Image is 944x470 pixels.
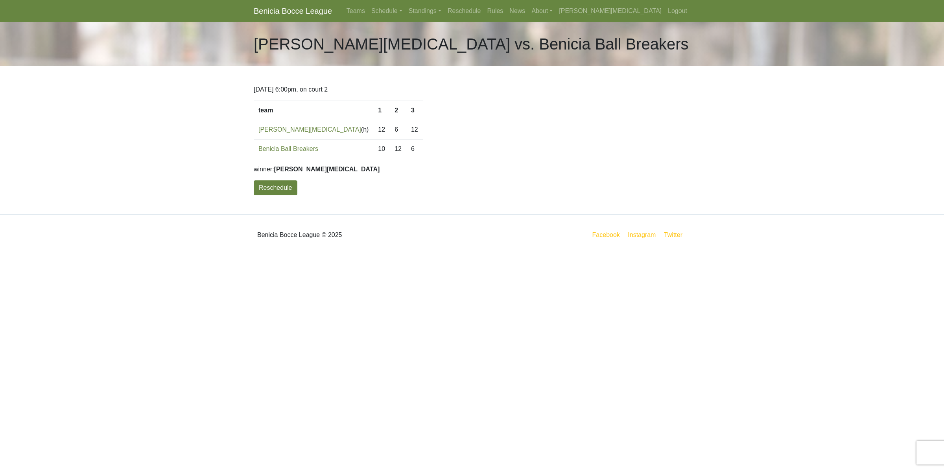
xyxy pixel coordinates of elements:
[373,120,390,140] td: 12
[484,3,506,19] a: Rules
[254,85,690,94] p: [DATE] 6:00pm, on court 2
[258,145,318,152] a: Benicia Ball Breakers
[406,120,423,140] td: 12
[406,3,444,19] a: Standings
[556,3,665,19] a: [PERSON_NAME][MEDICAL_DATA]
[406,101,423,120] th: 3
[343,3,368,19] a: Teams
[373,140,390,159] td: 10
[390,101,406,120] th: 2
[662,230,689,240] a: Twitter
[626,230,657,240] a: Instagram
[254,101,373,120] th: team
[254,35,689,53] h1: [PERSON_NAME][MEDICAL_DATA] vs. Benicia Ball Breakers
[254,3,332,19] a: Benicia Bocce League
[258,126,361,133] a: [PERSON_NAME][MEDICAL_DATA]
[406,140,423,159] td: 6
[274,166,380,173] strong: [PERSON_NAME][MEDICAL_DATA]
[390,140,406,159] td: 12
[373,101,390,120] th: 1
[528,3,556,19] a: About
[444,3,484,19] a: Reschedule
[368,3,406,19] a: Schedule
[254,180,297,195] a: Reschedule
[254,165,690,174] p: winner:
[390,120,406,140] td: 6
[248,221,472,249] div: Benicia Bocce League © 2025
[254,120,373,140] td: (h)
[665,3,690,19] a: Logout
[591,230,621,240] a: Facebook
[506,3,528,19] a: News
